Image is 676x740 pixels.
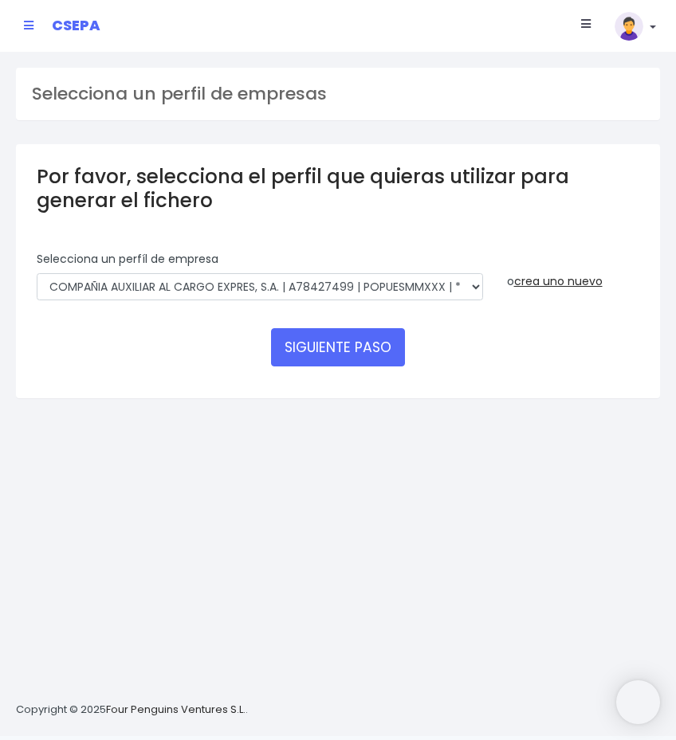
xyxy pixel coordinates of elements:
a: crea uno nuevo [514,273,603,289]
a: CSEPA [52,12,100,39]
label: Selecciona un perfíl de empresa [37,251,218,268]
div: o [507,251,640,290]
p: Copyright © 2025 . [16,702,248,718]
img: profile [615,12,643,41]
a: Four Penguins Ventures S.L. [106,702,246,717]
button: SIGUIENTE PASO [271,328,405,366]
h3: Selecciona un perfil de empresas [32,84,644,104]
span: CSEPA [52,15,100,35]
h3: Por favor, selecciona el perfil que quieras utilizar para generar el fichero [37,165,639,212]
